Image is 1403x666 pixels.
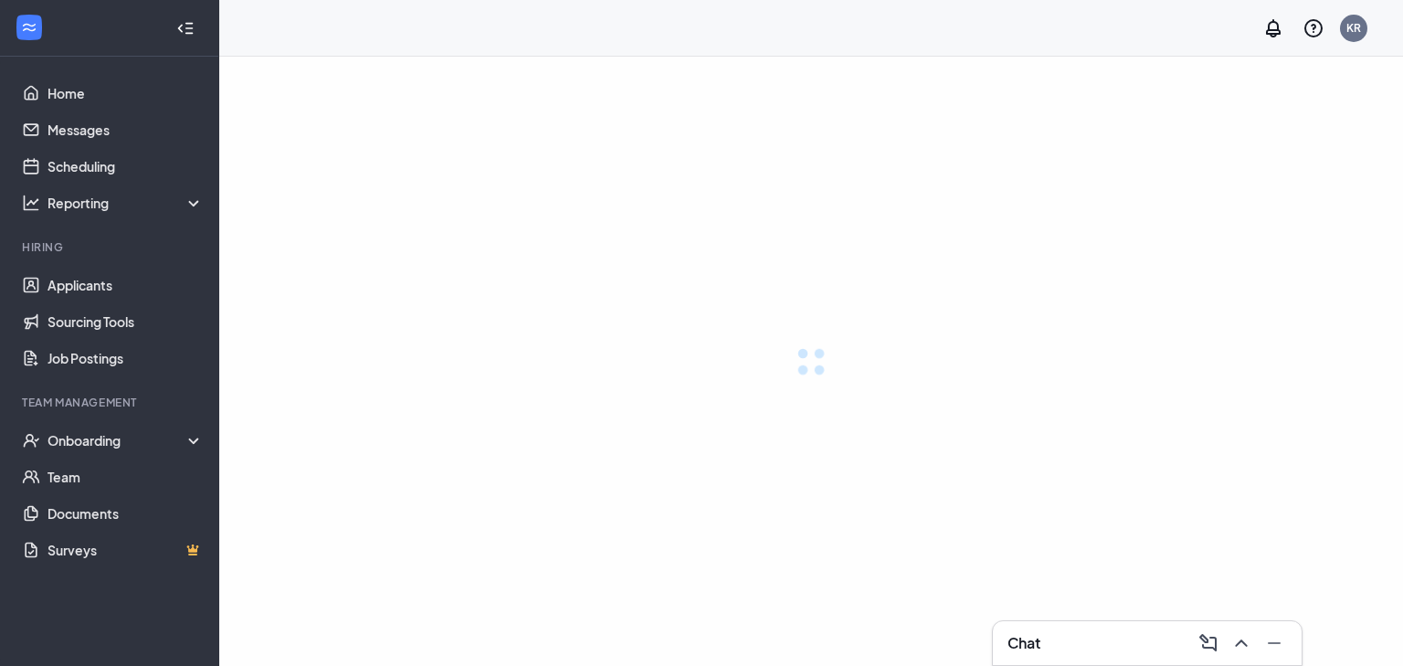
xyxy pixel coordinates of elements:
[47,267,204,303] a: Applicants
[47,532,204,568] a: SurveysCrown
[1303,17,1324,39] svg: QuestionInfo
[47,148,204,185] a: Scheduling
[1262,17,1284,39] svg: Notifications
[1263,632,1285,654] svg: Minimize
[1225,629,1254,658] button: ChevronUp
[22,395,200,410] div: Team Management
[1230,632,1252,654] svg: ChevronUp
[176,19,195,37] svg: Collapse
[47,495,204,532] a: Documents
[22,194,40,212] svg: Analysis
[47,459,204,495] a: Team
[47,111,204,148] a: Messages
[22,431,40,449] svg: UserCheck
[1192,629,1221,658] button: ComposeMessage
[47,340,204,376] a: Job Postings
[47,194,205,212] div: Reporting
[22,239,200,255] div: Hiring
[1007,633,1040,653] h3: Chat
[1346,20,1361,36] div: KR
[47,75,204,111] a: Home
[20,18,38,37] svg: WorkstreamLogo
[1197,632,1219,654] svg: ComposeMessage
[1258,629,1287,658] button: Minimize
[47,431,205,449] div: Onboarding
[47,303,204,340] a: Sourcing Tools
